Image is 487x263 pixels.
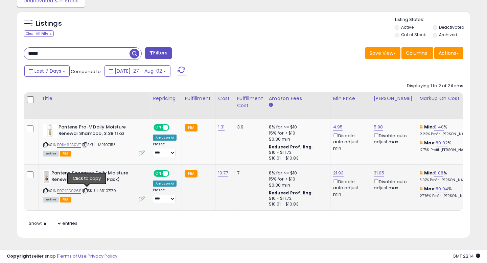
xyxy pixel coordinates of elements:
[168,125,179,130] span: OFF
[420,148,476,152] p: 17.73% Profit [PERSON_NAME]
[269,182,325,188] div: $0.30 min
[395,17,470,23] p: Listing States:
[185,124,197,131] small: FBA
[29,220,77,226] span: Show: entries
[424,140,436,146] b: Max:
[24,30,54,37] div: Clear All Filters
[374,124,383,130] a: 5.98
[43,124,145,156] div: ASIN:
[401,24,414,30] label: Active
[57,142,81,148] a: B01M6BA0VT
[401,32,426,38] label: Out of Stock
[420,170,476,183] div: %
[7,253,117,260] div: seller snap | |
[145,47,171,59] button: Filters
[407,83,463,89] div: Displaying 1 to 2 of 2 items
[60,151,71,157] span: FBA
[333,178,366,197] div: Disable auto adjust min
[153,142,177,157] div: Preset:
[58,253,87,259] a: Terms of Use
[43,170,50,184] img: 31hdg4peSFL._SL40_.jpg
[365,47,400,59] button: Save View
[420,95,478,102] div: Markup on Cost
[154,171,163,176] span: ON
[269,190,313,196] b: Reduced Prof. Rng.
[420,140,476,152] div: %
[436,140,448,146] a: 80.92
[43,197,59,202] span: All listings currently available for purchase on Amazon
[269,170,325,176] div: 8% for <= $10
[333,95,368,102] div: Min Price
[420,194,476,198] p: 27.76% Profit [PERSON_NAME]
[374,178,412,191] div: Disable auto adjust max
[269,95,327,102] div: Amazon Fees
[374,95,414,102] div: [PERSON_NAME]
[401,47,433,59] button: Columns
[7,253,31,259] strong: Copyright
[42,95,147,102] div: Title
[420,186,476,198] div: %
[57,188,81,194] a: B074PD926B
[237,124,261,130] div: 3.9
[115,68,162,74] span: [DATE]-27 - Aug-02
[439,24,464,30] label: Deactivated
[36,19,62,28] h5: Listings
[420,178,476,183] p: 3.97% Profit [PERSON_NAME]
[105,65,170,77] button: [DATE]-27 - Aug-02
[424,124,434,130] b: Min:
[269,150,325,156] div: $10 - $11.72
[237,95,263,109] div: Fulfillment Cost
[453,253,480,259] span: 2025-08-14 22:14 GMT
[218,124,225,130] a: 1.31
[424,186,436,192] b: Max:
[153,181,177,187] div: Amazon AI
[153,188,177,203] div: Preset:
[269,144,313,150] b: Reduced Prof. Rng.
[269,156,325,161] div: $10.01 - $10.83
[420,132,476,137] p: 2.22% Profit [PERSON_NAME]
[60,197,71,202] span: FBA
[434,124,444,130] a: 8.40
[269,176,325,182] div: 15% for > $10
[424,170,434,176] b: Min:
[374,132,412,145] div: Disable auto adjust max
[333,170,344,176] a: 21.93
[71,68,102,75] span: Compared to:
[333,124,343,130] a: 4.95
[269,136,325,142] div: $0.30 min
[436,186,448,192] a: 80.04
[82,142,116,147] span: | SKU: HAR107153
[269,196,325,201] div: $10 - $11.72
[43,124,57,138] img: 31kif5W+CGL._SL40_.jpg
[168,171,179,176] span: OFF
[269,102,273,108] small: Amazon Fees.
[82,188,116,193] span: | SKU: HAR107179
[434,170,443,176] a: 8.08
[237,170,261,176] div: 7
[185,170,197,177] small: FBA
[154,125,163,130] span: ON
[153,95,179,102] div: Repricing
[434,47,463,59] button: Actions
[269,201,325,207] div: $10.01 - $10.83
[406,50,427,56] span: Columns
[34,68,61,74] span: Last 7 Days
[269,124,325,130] div: 8% for <= $10
[439,32,457,38] label: Archived
[88,253,117,259] a: Privacy Policy
[374,170,385,176] a: 31.05
[59,124,141,138] b: Pantene Pro-V Daily Moisture Renewal Shampoo, 3.38 fl oz
[269,130,325,136] div: 15% for > $10
[43,170,145,201] div: ASIN:
[51,170,134,184] b: Pantene Shampoo Daily Moisture Renewal 3.38 Ounce (12 Pack)
[43,151,59,157] span: All listings currently available for purchase on Amazon
[24,65,70,77] button: Last 7 Days
[333,132,366,151] div: Disable auto adjust min
[218,95,231,102] div: Cost
[420,124,476,137] div: %
[153,135,177,141] div: Amazon AI
[185,95,212,102] div: Fulfillment
[417,92,481,119] th: The percentage added to the cost of goods (COGS) that forms the calculator for Min & Max prices.
[218,170,228,176] a: 10.77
